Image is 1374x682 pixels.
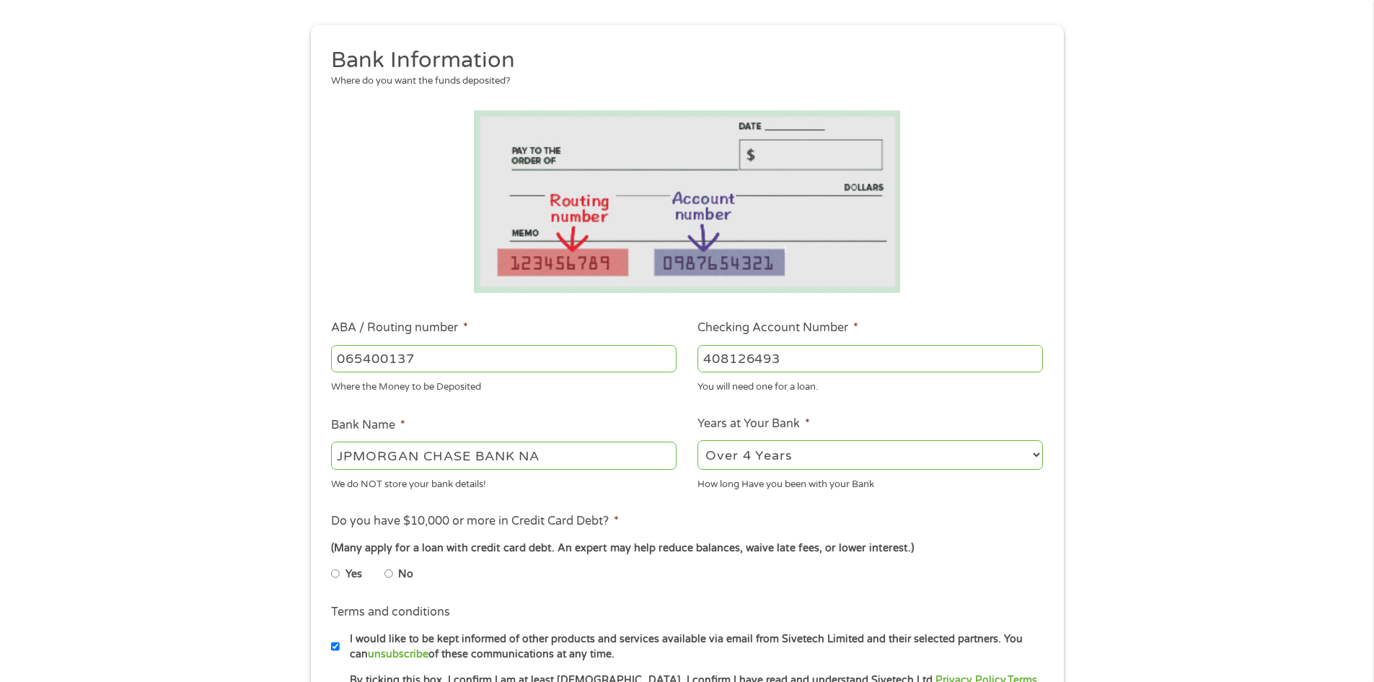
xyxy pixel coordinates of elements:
[697,472,1043,491] div: How long Have you been with your Bank
[331,472,677,491] div: We do NOT store your bank details!
[331,605,450,620] label: Terms and conditions
[697,345,1043,372] input: 345634636
[331,418,405,433] label: Bank Name
[331,541,1042,556] div: (Many apply for a loan with credit card debt. An expert may help reduce balances, waive late fees...
[331,514,619,529] label: Do you have $10,000 or more in Credit Card Debt?
[697,416,810,432] label: Years at Your Bank
[331,320,468,336] label: ABA / Routing number
[368,648,428,660] a: unsubscribe
[398,567,413,582] label: No
[697,375,1043,395] div: You will need one for a loan.
[331,375,677,395] div: Where the Money to be Deposited
[340,631,1047,663] label: I would like to be kept informed of other products and services available via email from Sivetech...
[345,567,362,582] label: Yes
[331,345,677,372] input: 263177916
[331,46,1032,75] h2: Bank Information
[331,74,1032,89] div: Where do you want the funds deposited?
[474,110,901,293] img: Routing number location
[697,320,858,336] label: Checking Account Number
